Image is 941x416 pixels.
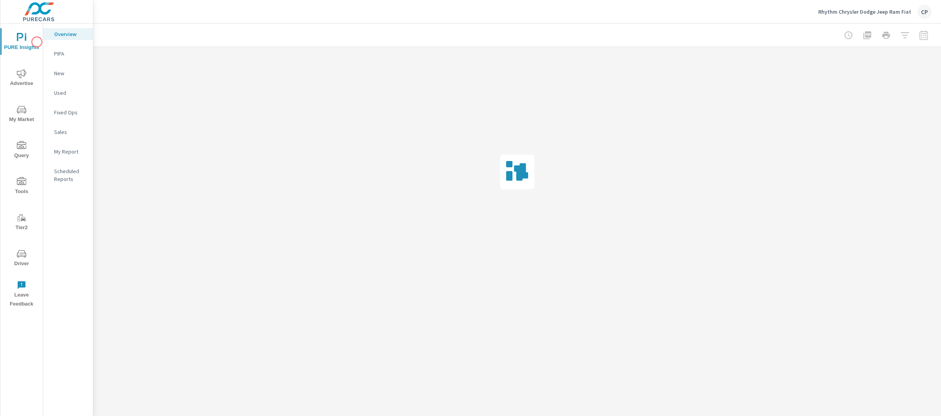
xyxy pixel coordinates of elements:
[818,8,911,15] p: Rhythm Chrysler Dodge Jeep Ram Fiat
[54,167,87,183] p: Scheduled Reports
[3,249,40,268] span: Driver
[43,87,93,99] div: Used
[54,128,87,136] p: Sales
[3,213,40,232] span: Tier2
[54,89,87,97] p: Used
[43,107,93,118] div: Fixed Ops
[43,67,93,79] div: New
[43,126,93,138] div: Sales
[54,30,87,38] p: Overview
[0,24,43,312] div: nav menu
[43,146,93,157] div: My Report
[43,165,93,185] div: Scheduled Reports
[54,50,87,58] p: PIPA
[43,28,93,40] div: Overview
[917,5,932,19] div: CP
[3,69,40,88] span: Advertise
[3,33,40,52] span: PURE Insights
[54,109,87,116] p: Fixed Ops
[43,48,93,60] div: PIPA
[54,69,87,77] p: New
[3,105,40,124] span: My Market
[54,148,87,156] p: My Report
[3,141,40,160] span: Query
[3,177,40,196] span: Tools
[3,280,40,309] span: Leave Feedback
